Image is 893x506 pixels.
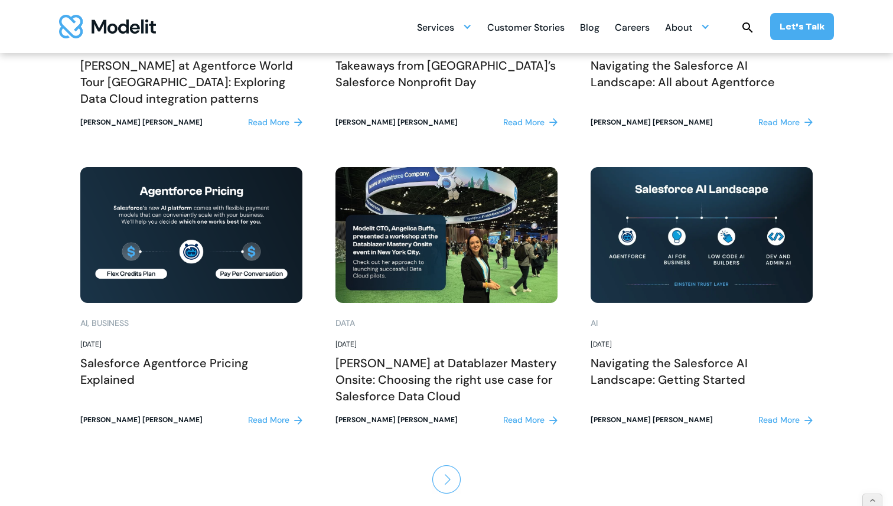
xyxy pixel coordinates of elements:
[615,15,650,38] a: Careers
[487,17,565,40] div: Customer Stories
[80,117,203,128] div: [PERSON_NAME] [PERSON_NAME]
[335,339,558,350] div: [DATE]
[80,414,203,426] div: [PERSON_NAME] [PERSON_NAME]
[80,339,302,350] div: [DATE]
[248,414,302,426] a: Read More
[780,20,824,33] div: Let’s Talk
[758,414,813,426] a: Read More
[549,416,558,425] img: right arrow
[335,317,355,329] div: Data
[417,17,454,40] div: Services
[804,118,813,126] img: right arrow
[294,416,302,425] img: right arrow
[770,13,834,40] a: Let’s Talk
[591,414,713,426] div: [PERSON_NAME] [PERSON_NAME]
[591,117,713,128] div: [PERSON_NAME] [PERSON_NAME]
[580,15,599,38] a: Blog
[503,116,558,129] a: Read More
[591,317,598,329] div: AI
[335,414,458,426] div: [PERSON_NAME] [PERSON_NAME]
[665,15,710,38] div: About
[87,317,89,329] div: ,
[248,116,302,129] a: Read More
[591,339,813,350] div: [DATE]
[432,465,461,494] img: arrow right
[487,15,565,38] a: Customer Stories
[804,416,813,425] img: right arrow
[80,57,302,107] h2: [PERSON_NAME] at Agentforce World Tour [GEOGRAPHIC_DATA]: Exploring Data Cloud integration patterns
[615,17,650,40] div: Careers
[59,15,156,38] img: modelit logo
[591,57,813,90] h2: Navigating the Salesforce AI Landscape: All about Agentforce
[503,414,558,426] a: Read More
[591,355,813,388] h2: Navigating the Salesforce AI Landscape: Getting Started
[503,414,545,426] div: Read More
[503,116,545,129] div: Read More
[248,414,289,426] div: Read More
[80,317,87,329] div: AI
[335,117,458,128] div: [PERSON_NAME] [PERSON_NAME]
[580,17,599,40] div: Blog
[80,355,302,388] h2: Salesforce Agentforce Pricing Explained
[80,460,813,499] div: List
[59,15,156,38] a: home
[335,57,558,90] h2: Takeaways from [GEOGRAPHIC_DATA]’s Salesforce Nonprofit Day
[432,460,461,499] a: Next Page
[248,116,289,129] div: Read More
[549,118,558,126] img: right arrow
[758,116,800,129] div: Read More
[335,355,558,404] h2: [PERSON_NAME] at Datablazer Mastery Onsite: Choosing the right use case for Salesforce Data Cloud
[92,317,129,329] div: Business
[294,118,302,126] img: right arrow
[417,15,472,38] div: Services
[758,116,813,129] a: Read More
[665,17,692,40] div: About
[758,414,800,426] div: Read More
